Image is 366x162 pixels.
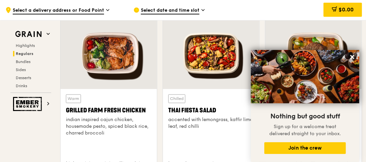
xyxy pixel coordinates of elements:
div: Thai Fiesta Salad [168,106,254,115]
span: Highlights [16,43,35,48]
div: indian inspired cajun chicken, housemade pesto, spiced black rice, charred broccoli [66,116,152,137]
span: Regulars [16,51,33,56]
button: Close [347,52,358,62]
span: Nothing but good stuff [270,112,340,120]
span: $0.00 [339,6,354,13]
img: DSC07876-Edit02-Large.jpeg [251,50,359,103]
span: Sign up for a welcome treat delivered straight to your inbox. [269,124,341,137]
div: accented with lemongrass, kaffir lime leaf, red chilli [168,116,254,130]
div: Warm [66,94,81,103]
span: Bundles [16,59,30,64]
span: Drinks [16,84,27,88]
span: Select a delivery address or Food Point [13,7,104,14]
span: Select date and time slot [141,7,199,14]
img: Grain web logo [13,28,44,40]
div: Grilled Farm Fresh Chicken [66,106,152,115]
span: Desserts [16,75,31,80]
span: Sides [16,67,26,72]
img: Ember Smokery web logo [13,97,44,111]
div: Chilled [168,94,185,103]
button: Join the crew [264,142,346,154]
